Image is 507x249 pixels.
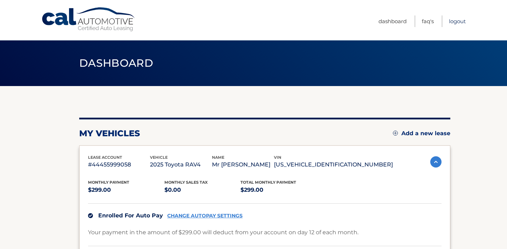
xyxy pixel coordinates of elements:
[164,185,241,195] p: $0.00
[393,131,398,136] img: add.svg
[88,160,150,170] p: #44455999058
[79,128,140,139] h2: my vehicles
[150,155,168,160] span: vehicle
[98,212,163,219] span: Enrolled For Auto Pay
[240,185,317,195] p: $299.00
[430,156,442,168] img: accordion-active.svg
[378,15,407,27] a: Dashboard
[150,160,212,170] p: 2025 Toyota RAV4
[212,155,224,160] span: name
[88,185,164,195] p: $299.00
[449,15,466,27] a: Logout
[41,7,136,32] a: Cal Automotive
[274,160,393,170] p: [US_VEHICLE_IDENTIFICATION_NUMBER]
[212,160,274,170] p: Mr [PERSON_NAME]
[274,155,281,160] span: vin
[88,155,122,160] span: lease account
[88,213,93,218] img: check.svg
[164,180,208,185] span: Monthly sales Tax
[167,213,243,219] a: CHANGE AUTOPAY SETTINGS
[393,130,450,137] a: Add a new lease
[88,180,129,185] span: Monthly Payment
[79,57,153,70] span: Dashboard
[240,180,296,185] span: Total Monthly Payment
[88,228,358,237] p: Your payment in the amount of $299.00 will deduct from your account on day 12 of each month.
[422,15,434,27] a: FAQ's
